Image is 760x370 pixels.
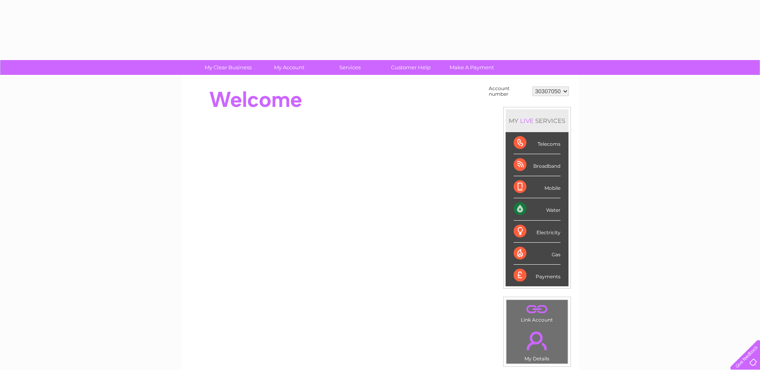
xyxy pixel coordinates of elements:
div: Broadband [514,154,560,176]
div: Water [514,198,560,220]
div: Mobile [514,176,560,198]
div: Gas [514,243,560,265]
div: Payments [514,265,560,286]
a: . [508,302,566,316]
a: Services [317,60,383,75]
div: Telecoms [514,132,560,154]
td: My Details [506,325,568,364]
a: My Clear Business [195,60,261,75]
a: Customer Help [378,60,444,75]
td: Link Account [506,300,568,325]
div: Electricity [514,221,560,243]
div: MY SERVICES [506,109,568,132]
td: Account number [487,84,530,99]
a: Make A Payment [439,60,505,75]
a: . [508,327,566,355]
a: My Account [256,60,322,75]
div: LIVE [518,117,535,125]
